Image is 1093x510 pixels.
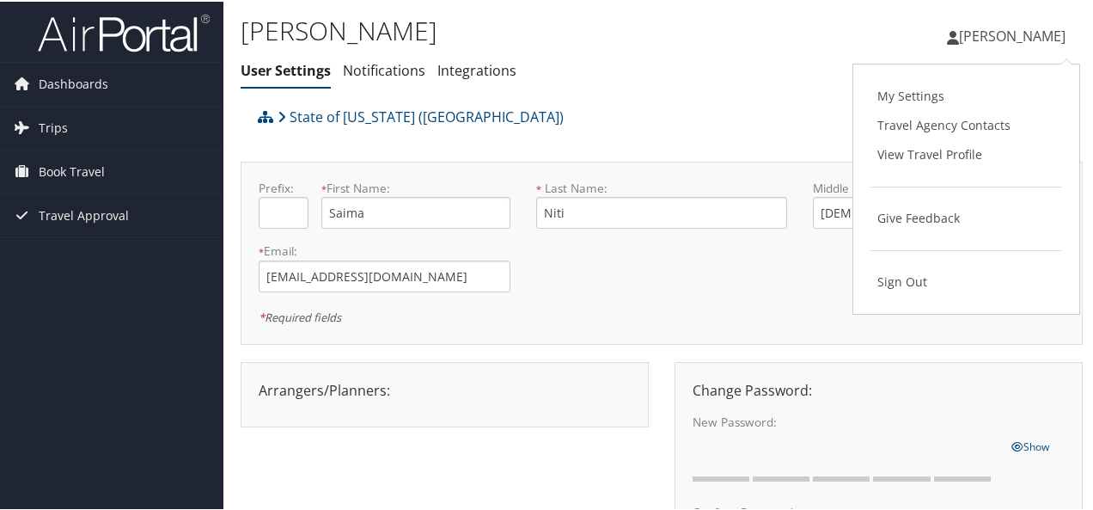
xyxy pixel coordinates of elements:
label: New Password: [693,412,998,429]
span: [PERSON_NAME] [959,25,1066,44]
a: State of [US_STATE] ([GEOGRAPHIC_DATA]) [278,98,564,132]
span: Dashboards [39,61,108,104]
h1: [PERSON_NAME] [241,11,802,47]
a: Travel Agency Contacts [870,109,1062,138]
label: First Name: [321,178,510,195]
label: Middle Name: [813,178,1001,195]
a: [PERSON_NAME] [947,9,1083,60]
span: Show [1011,438,1049,452]
a: User Settings [241,59,331,78]
label: Email: [259,241,510,258]
em: Required fields [259,308,341,323]
span: Book Travel [39,149,105,192]
a: View Travel Profile [870,138,1062,168]
div: Arrangers/Planners: [246,378,644,399]
label: Last Name: [536,178,788,195]
span: Travel Approval [39,193,129,236]
a: Give Feedback [870,202,1062,231]
span: Trips [39,105,68,148]
a: Integrations [437,59,516,78]
div: Change Password: [680,378,1078,399]
img: airportal-logo.png [38,11,210,52]
a: Sign Out [870,266,1062,295]
a: Show [1011,434,1049,453]
label: Prefix: [259,178,308,195]
a: My Settings [870,80,1062,109]
a: Notifications [343,59,425,78]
